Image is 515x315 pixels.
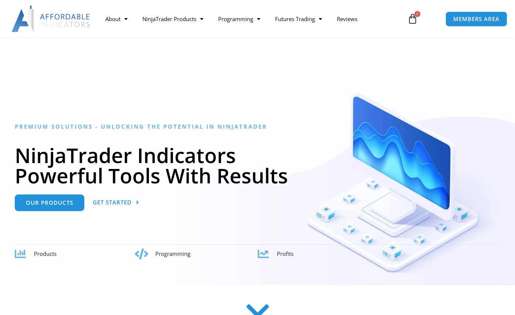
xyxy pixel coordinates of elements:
h6: Premium Solutions - Unlocking the Potential in NinjaTrader [15,123,500,130]
a: Programming [211,10,268,27]
a: About [98,10,135,27]
span: Get Started [93,200,132,205]
h1: NinjaTrader Indicators Powerful Tools With Results [15,145,500,186]
span: MEMBERS AREA [453,16,499,22]
a: Reviews [329,10,365,27]
a: MEMBERS AREA [445,11,507,27]
a: Our Products [15,194,84,211]
span: Our Products [26,200,73,206]
img: LogoAI | Affordable Indicators – NinjaTrader [11,6,91,32]
a: Futures Trading [268,10,329,27]
span: Products [34,250,57,257]
span: Profits [277,250,294,257]
nav: Menu [98,10,402,27]
a: 0 [396,8,429,30]
a: NinjaTrader Products [135,10,211,27]
span: 0 [414,11,420,17]
a: Get Started [93,194,139,211]
span: Programming [155,250,190,257]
